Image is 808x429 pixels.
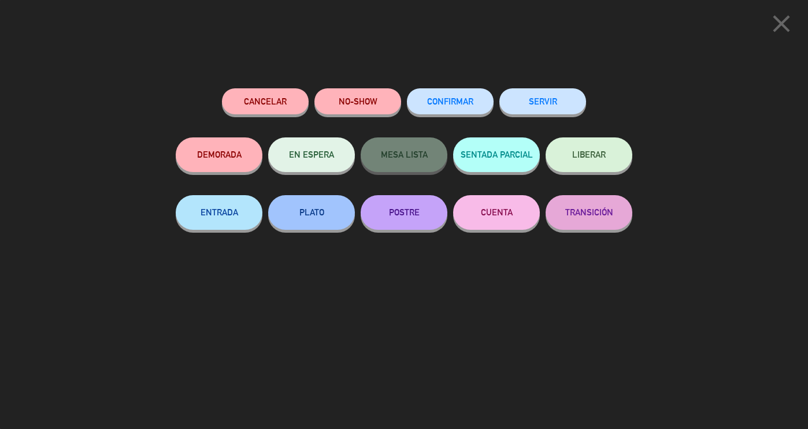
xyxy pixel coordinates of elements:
button: CONFIRMAR [407,88,494,114]
button: EN ESPERA [268,137,355,172]
button: CUENTA [453,195,540,230]
span: CONFIRMAR [427,96,473,106]
button: SENTADA PARCIAL [453,137,540,172]
button: DEMORADA [176,137,262,172]
i: close [767,9,796,38]
button: close [763,9,799,43]
span: LIBERAR [572,150,606,159]
button: POSTRE [361,195,447,230]
button: NO-SHOW [314,88,401,114]
button: Cancelar [222,88,309,114]
button: MESA LISTA [361,137,447,172]
button: LIBERAR [546,137,632,172]
button: SERVIR [499,88,586,114]
button: PLATO [268,195,355,230]
button: TRANSICIÓN [546,195,632,230]
button: ENTRADA [176,195,262,230]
